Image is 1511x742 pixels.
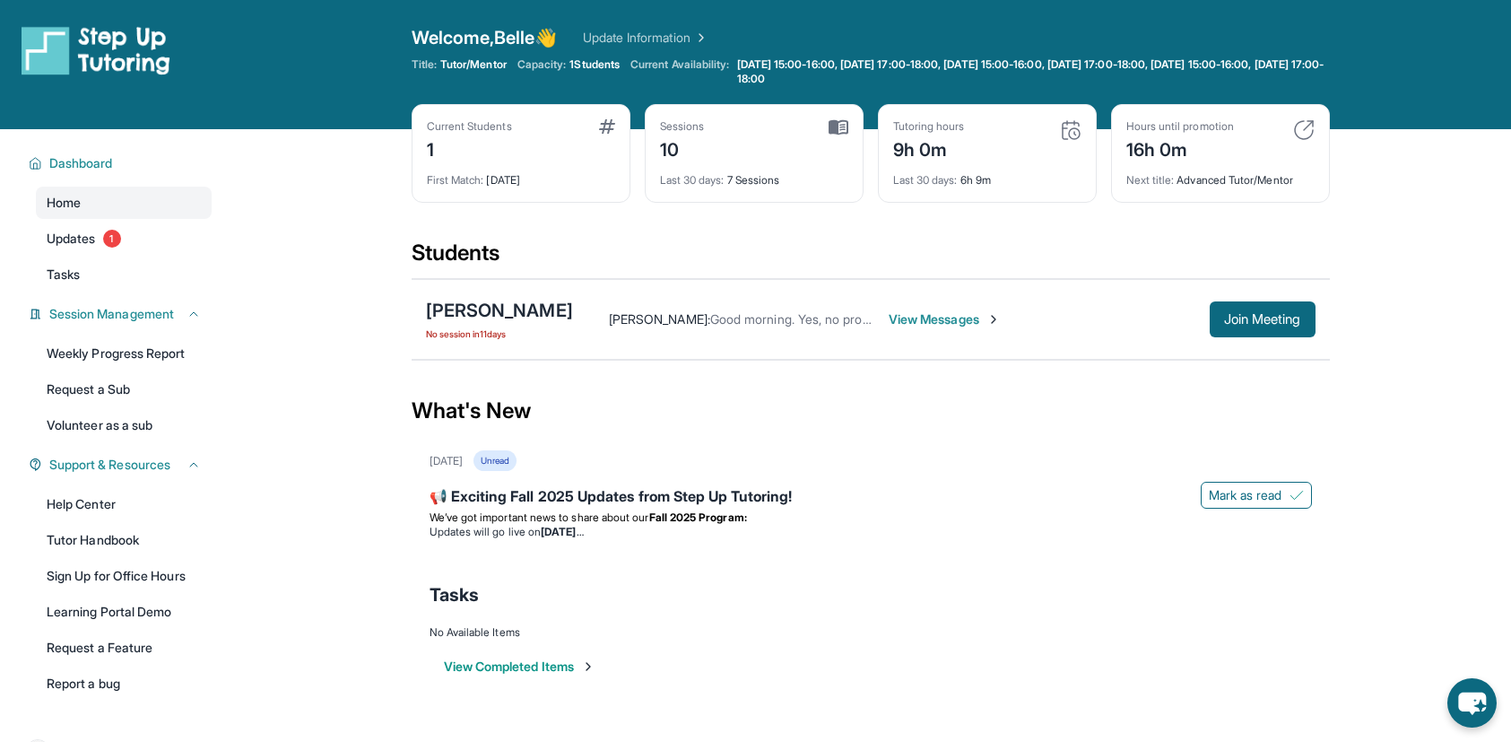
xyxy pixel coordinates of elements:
div: Hours until promotion [1126,119,1234,134]
div: Students [412,239,1330,278]
span: Mark as read [1209,486,1282,504]
span: 1 Students [569,57,620,72]
span: Last 30 days : [660,173,725,187]
img: Mark as read [1290,488,1304,502]
span: Home [47,194,81,212]
span: 1 [103,230,121,248]
a: Request a Sub [36,373,212,406]
img: card [599,119,615,134]
a: Request a Feature [36,632,212,664]
a: Help Center [36,488,212,520]
span: No session in 11 days [426,327,573,341]
strong: Fall 2025 Program: [649,511,747,524]
img: card [1060,119,1081,141]
button: View Completed Items [444,658,595,676]
span: Tutor/Mentor [440,57,507,72]
span: Welcome, Belle 👋 [412,25,558,50]
div: 7 Sessions [660,162,848,188]
strong: [DATE] [541,525,583,538]
span: Dashboard [49,154,113,172]
li: Updates will go live on [430,525,1312,539]
div: 16h 0m [1126,134,1234,162]
div: Advanced Tutor/Mentor [1126,162,1315,188]
a: Home [36,187,212,219]
span: View Messages [889,310,1001,328]
button: Support & Resources [42,456,201,474]
span: Join Meeting [1224,314,1301,325]
span: Capacity: [517,57,567,72]
div: 6h 9m [893,162,1081,188]
div: 1 [427,134,512,162]
a: [DATE] 15:00-16:00, [DATE] 17:00-18:00, [DATE] 15:00-16:00, [DATE] 17:00-18:00, [DATE] 15:00-16:0... [734,57,1330,86]
a: Weekly Progress Report [36,337,212,370]
div: No Available Items [430,625,1312,640]
span: [DATE] 15:00-16:00, [DATE] 17:00-18:00, [DATE] 15:00-16:00, [DATE] 17:00-18:00, [DATE] 15:00-16:0... [737,57,1326,86]
div: [DATE] [430,454,463,468]
span: Current Availability: [630,57,729,86]
a: Update Information [583,29,708,47]
button: Join Meeting [1210,301,1316,337]
a: Updates1 [36,223,212,255]
img: logo [22,25,170,75]
a: Sign Up for Office Hours [36,560,212,592]
a: Learning Portal Demo [36,596,212,628]
button: chat-button [1447,678,1497,728]
div: 10 [660,134,705,162]
div: Current Students [427,119,512,134]
img: card [1293,119,1315,141]
img: card [829,119,848,135]
img: Chevron Right [690,29,708,47]
span: Support & Resources [49,456,170,474]
div: [PERSON_NAME] [426,298,573,323]
a: Report a bug [36,668,212,700]
span: Tasks [47,266,80,284]
span: Updates [47,230,96,248]
span: Last 30 days : [893,173,958,187]
div: Sessions [660,119,705,134]
div: Tutoring hours [893,119,965,134]
span: Tasks [430,582,479,607]
span: [PERSON_NAME] : [609,311,710,327]
div: 9h 0m [893,134,965,162]
span: First Match : [427,173,484,187]
a: Tasks [36,258,212,291]
div: 📢 Exciting Fall 2025 Updates from Step Up Tutoring! [430,485,1312,511]
span: Title: [412,57,437,72]
button: Dashboard [42,154,201,172]
img: Chevron-Right [986,312,1001,327]
span: Session Management [49,305,174,323]
button: Session Management [42,305,201,323]
span: Next title : [1126,173,1175,187]
div: [DATE] [427,162,615,188]
div: What's New [412,371,1330,450]
a: Volunteer as a sub [36,409,212,441]
div: Unread [473,450,517,471]
a: Tutor Handbook [36,524,212,556]
span: Good morning. Yes, no problem. [710,311,893,327]
span: We’ve got important news to share about our [430,511,649,524]
button: Mark as read [1201,482,1312,509]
